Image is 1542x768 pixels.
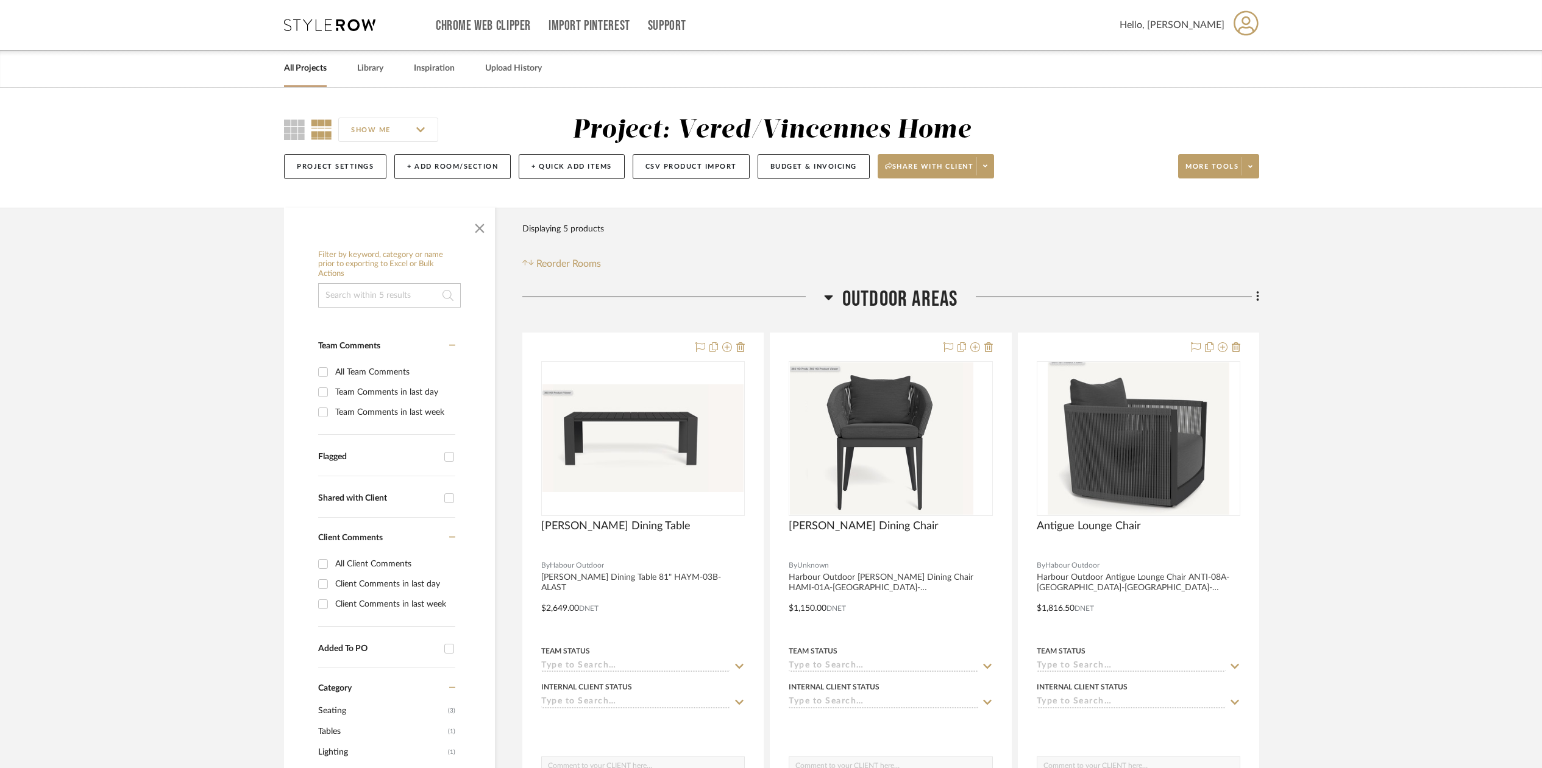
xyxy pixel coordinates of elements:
[318,700,445,721] span: Seating
[394,154,511,179] button: + Add Room/Section
[550,560,604,571] span: Habour Outdoor
[789,682,879,692] div: Internal Client Status
[318,534,383,542] span: Client Comments
[522,256,601,271] button: Reorder Rooms
[789,560,797,571] span: By
[885,162,974,180] span: Share with client
[789,646,837,657] div: Team Status
[335,362,452,382] div: All Team Comments
[542,384,744,491] img: Hayman Dining Table
[357,60,383,77] a: Library
[808,362,974,515] img: Hamilton Dining Chair
[1037,682,1128,692] div: Internal Client Status
[318,452,438,462] div: Flagged
[758,154,870,179] button: Budget & Invoicing
[541,682,632,692] div: Internal Client Status
[1037,697,1226,708] input: Type to Search…
[1120,18,1224,32] span: Hello, [PERSON_NAME]
[318,742,445,763] span: Lighting
[541,560,550,571] span: By
[541,697,730,708] input: Type to Search…
[572,118,971,143] div: Project: Vered/Vincennes Home
[485,60,542,77] a: Upload History
[1178,154,1259,178] button: More tools
[1037,661,1226,672] input: Type to Search…
[1185,162,1238,180] span: More tools
[1037,560,1045,571] span: By
[789,661,978,672] input: Type to Search…
[318,342,380,350] span: Team Comments
[1037,520,1141,533] span: Antigue Lounge Chair
[842,286,958,312] span: Outdoor Areas
[284,154,386,179] button: Project Settings
[318,721,445,742] span: Tables
[542,362,744,515] div: 0
[522,217,604,241] div: Displaying 5 products
[436,21,531,31] a: Chrome Web Clipper
[541,661,730,672] input: Type to Search…
[541,646,590,657] div: Team Status
[448,722,455,741] span: (1)
[335,403,452,422] div: Team Comments in last week
[1037,362,1240,515] div: 0
[318,493,438,504] div: Shared with Client
[633,154,750,179] button: CSV Product Import
[335,382,452,402] div: Team Comments in last day
[318,683,352,694] span: Category
[414,60,455,77] a: Inspiration
[318,644,438,654] div: Added To PO
[448,701,455,720] span: (3)
[541,520,691,533] span: [PERSON_NAME] Dining Table
[878,154,995,178] button: Share with client
[519,154,625,179] button: + Quick Add Items
[284,60,327,77] a: All Projects
[536,256,601,271] span: Reorder Rooms
[648,21,686,31] a: Support
[467,214,492,238] button: Close
[1045,560,1100,571] span: Habour Outdoor
[1048,362,1229,515] img: Antigue Lounge Chair
[318,283,461,308] input: Search within 5 results
[448,742,455,762] span: (1)
[549,21,630,31] a: Import Pinterest
[335,554,452,574] div: All Client Comments
[335,594,452,614] div: Client Comments in last week
[318,250,461,279] h6: Filter by keyword, category or name prior to exporting to Excel or Bulk Actions
[335,574,452,594] div: Client Comments in last day
[789,520,939,533] span: [PERSON_NAME] Dining Chair
[1037,646,1085,657] div: Team Status
[789,697,978,708] input: Type to Search…
[797,560,829,571] span: Unknown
